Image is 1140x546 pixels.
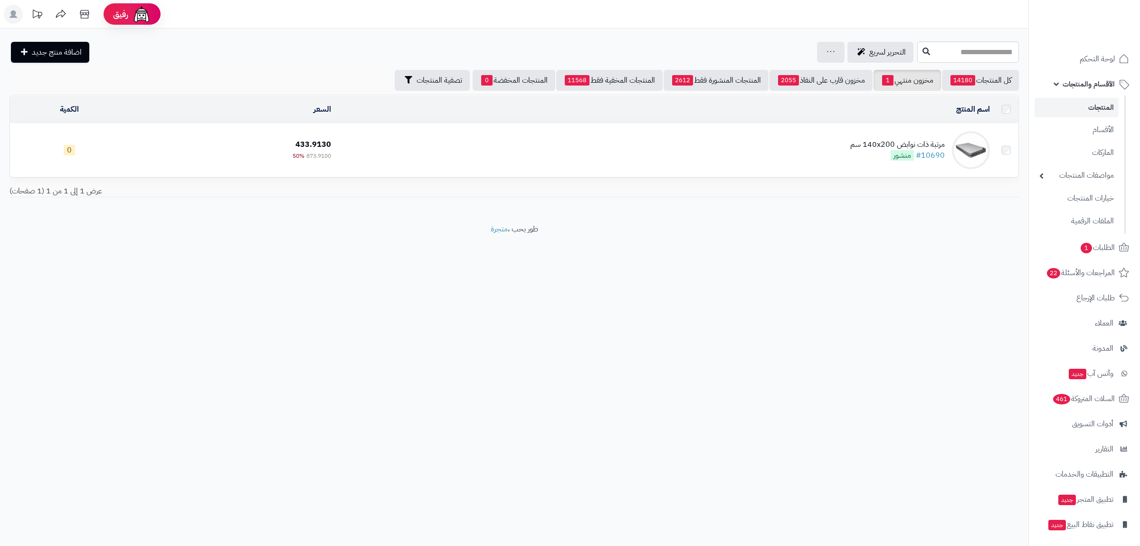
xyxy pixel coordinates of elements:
a: تحديثات المنصة [25,5,49,26]
a: أدوات التسويق [1035,412,1134,435]
span: 461 [1053,394,1070,404]
a: السلات المتروكة461 [1035,387,1134,410]
span: اضافة منتج جديد [32,47,82,58]
a: اضافة منتج جديد [11,42,89,63]
span: 14180 [950,75,975,86]
a: المراجعات والأسئلة22 [1035,261,1134,284]
a: تطبيق المتجرجديد [1035,488,1134,511]
a: المنتجات المخفضة0 [473,70,555,91]
img: مرتبة ذات نوابض 140x200 سم [952,131,990,169]
a: السعر [313,104,331,115]
a: الملفات الرقمية [1035,211,1119,231]
span: المدونة [1092,342,1113,355]
span: 433.9130 [295,139,331,150]
span: جديد [1048,520,1066,530]
span: التطبيقات والخدمات [1055,468,1113,481]
span: الطلبات [1080,241,1115,254]
a: التطبيقات والخدمات [1035,463,1134,486]
span: تصفية المنتجات [417,75,462,86]
a: مخزون منتهي1 [874,70,941,91]
span: 0 [64,145,75,155]
span: 1 [1081,243,1092,253]
a: التحرير لسريع [847,42,913,63]
a: الطلبات1 [1035,236,1134,259]
a: طلبات الإرجاع [1035,287,1134,309]
span: رفيق [113,9,128,20]
span: 2612 [672,75,693,86]
a: المنتجات المنشورة فقط2612 [664,70,769,91]
a: #10690 [916,150,945,161]
span: 11568 [565,75,589,86]
span: وآتس آب [1068,367,1113,380]
span: جديد [1069,369,1086,379]
span: التحرير لسريع [869,47,906,58]
a: مواصفات المنتجات [1035,165,1119,186]
span: 0 [481,75,493,86]
span: السلات المتروكة [1052,392,1115,405]
span: المراجعات والأسئلة [1046,266,1115,279]
div: مرتبة ذات نوابض 140x200 سم [850,139,945,150]
a: متجرة [491,223,508,235]
a: مخزون قارب على النفاذ2055 [769,70,873,91]
a: الكمية [60,104,79,115]
span: التقارير [1095,442,1113,456]
button: تصفية المنتجات [395,70,470,91]
span: تطبيق المتجر [1057,493,1113,506]
a: اسم المنتج [956,104,990,115]
span: 1 [882,75,893,86]
span: طلبات الإرجاع [1076,291,1115,305]
a: تطبيق نقاط البيعجديد [1035,513,1134,536]
a: لوحة التحكم [1035,48,1134,70]
a: المنتجات [1035,98,1119,117]
span: 22 [1047,268,1060,278]
a: وآتس آبجديد [1035,362,1134,385]
span: 873.9100 [306,152,331,160]
div: عرض 1 إلى 1 من 1 (1 صفحات) [2,186,514,197]
span: العملاء [1095,316,1113,330]
span: 2055 [778,75,799,86]
img: ai-face.png [132,5,151,24]
span: لوحة التحكم [1080,52,1115,66]
span: تطبيق نقاط البيع [1047,518,1113,531]
a: الماركات [1035,143,1119,163]
img: logo-2.png [1075,27,1131,47]
a: كل المنتجات14180 [942,70,1019,91]
a: خيارات المنتجات [1035,188,1119,209]
a: العملاء [1035,312,1134,335]
span: الأقسام والمنتجات [1063,77,1115,91]
span: منشور [891,150,914,161]
a: التقارير [1035,438,1134,460]
span: أدوات التسويق [1072,417,1113,431]
a: المدونة [1035,337,1134,360]
a: المنتجات المخفية فقط11568 [556,70,663,91]
a: الأقسام [1035,120,1119,140]
span: جديد [1058,495,1076,505]
span: 50% [293,152,304,160]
